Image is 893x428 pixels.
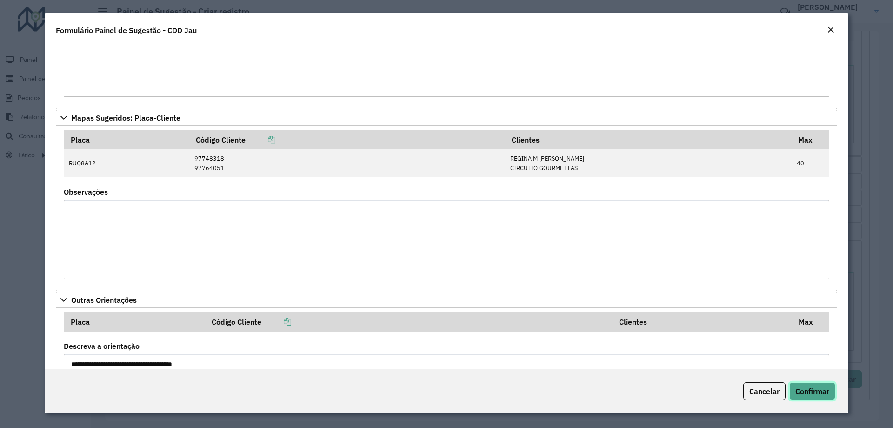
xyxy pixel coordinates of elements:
a: Copiar [261,317,291,326]
th: Código Cliente [190,130,506,149]
a: Copiar [246,135,275,144]
span: Cancelar [749,387,780,396]
td: REGINA M [PERSON_NAME] CIRCUITO GOURMET FAS [506,149,792,177]
em: Fechar [827,26,834,34]
div: Mapas Sugeridos: Placa-Cliente [56,126,837,291]
th: Código Cliente [206,312,613,332]
button: Confirmar [789,382,835,400]
th: Max [792,130,829,149]
a: Outras Orientações [56,292,837,308]
button: Close [824,24,837,36]
a: Mapas Sugeridos: Placa-Cliente [56,110,837,126]
th: Max [792,312,829,332]
th: Clientes [613,312,792,332]
button: Cancelar [743,382,786,400]
th: Placa [64,312,206,332]
h4: Formulário Painel de Sugestão - CDD Jau [56,25,197,36]
span: Outras Orientações [71,296,137,304]
span: Confirmar [795,387,829,396]
th: Clientes [506,130,792,149]
td: 40 [792,149,829,177]
span: Mapas Sugeridos: Placa-Cliente [71,114,180,122]
label: Descreva a orientação [64,340,140,352]
label: Observações [64,186,108,197]
td: RUQ8A12 [64,149,190,177]
th: Placa [64,130,190,149]
td: 97748318 97764051 [190,149,506,177]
